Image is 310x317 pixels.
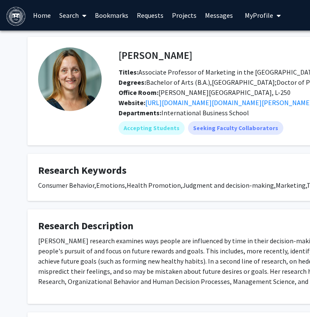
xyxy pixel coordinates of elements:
[188,121,283,135] mat-chip: Seeking Faculty Collaborators
[119,78,146,86] b: Degrees:
[6,7,25,26] img: Brandeis University Logo
[6,279,36,311] iframe: Chat
[201,0,237,30] a: Messages
[91,0,133,30] a: Bookmarks
[168,0,201,30] a: Projects
[133,0,168,30] a: Requests
[38,47,102,111] img: Profile Picture
[119,68,138,76] b: Titles:
[161,108,249,117] span: International Business School
[119,88,291,97] span: [PERSON_NAME][GEOGRAPHIC_DATA], L-250
[119,121,185,135] mat-chip: Accepting Students
[245,11,273,19] span: My Profile
[119,47,192,63] h4: [PERSON_NAME]
[119,108,161,117] b: Departments:
[55,0,91,30] a: Search
[119,98,145,107] b: Website:
[29,0,55,30] a: Home
[119,88,158,97] b: Office Room:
